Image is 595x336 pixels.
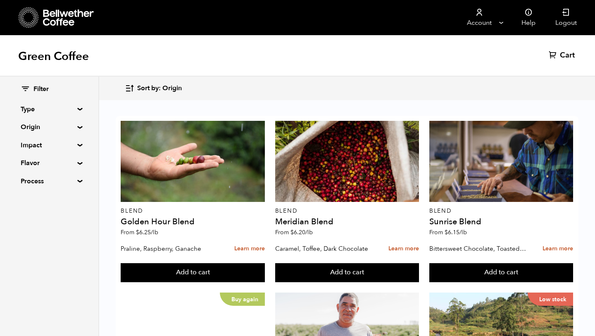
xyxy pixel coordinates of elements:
span: Cart [560,50,575,60]
span: $ [445,228,448,236]
p: Bittersweet Chocolate, Toasted Marshmallow, Candied Orange, Praline [429,242,527,255]
a: Learn more [234,240,265,258]
span: Filter [33,85,49,94]
bdi: 6.25 [136,228,158,236]
summary: Origin [21,122,78,132]
summary: Impact [21,140,78,150]
p: Blend [121,208,264,214]
p: Buy again [220,293,265,306]
summary: Flavor [21,158,78,168]
span: $ [290,228,294,236]
p: Caramel, Toffee, Dark Chocolate [275,242,373,255]
h4: Sunrise Blend [429,218,573,226]
span: From [121,228,158,236]
span: From [429,228,467,236]
span: /lb [151,228,158,236]
p: Low stock [528,293,573,306]
bdi: 6.20 [290,228,313,236]
button: Add to cart [275,263,419,282]
summary: Type [21,104,78,114]
p: Praline, Raspberry, Ganache [121,242,219,255]
button: Add to cart [121,263,264,282]
p: Blend [275,208,419,214]
span: /lb [459,228,467,236]
span: /lb [305,228,313,236]
summary: Process [21,176,78,186]
h4: Meridian Blend [275,218,419,226]
a: Learn more [543,240,573,258]
a: Learn more [388,240,419,258]
bdi: 6.15 [445,228,467,236]
button: Sort by: Origin [125,79,182,98]
span: $ [136,228,139,236]
h4: Golden Hour Blend [121,218,264,226]
span: Sort by: Origin [137,84,182,93]
button: Add to cart [429,263,573,282]
h1: Green Coffee [18,49,89,64]
p: Blend [429,208,573,214]
a: Cart [549,50,577,60]
span: From [275,228,313,236]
